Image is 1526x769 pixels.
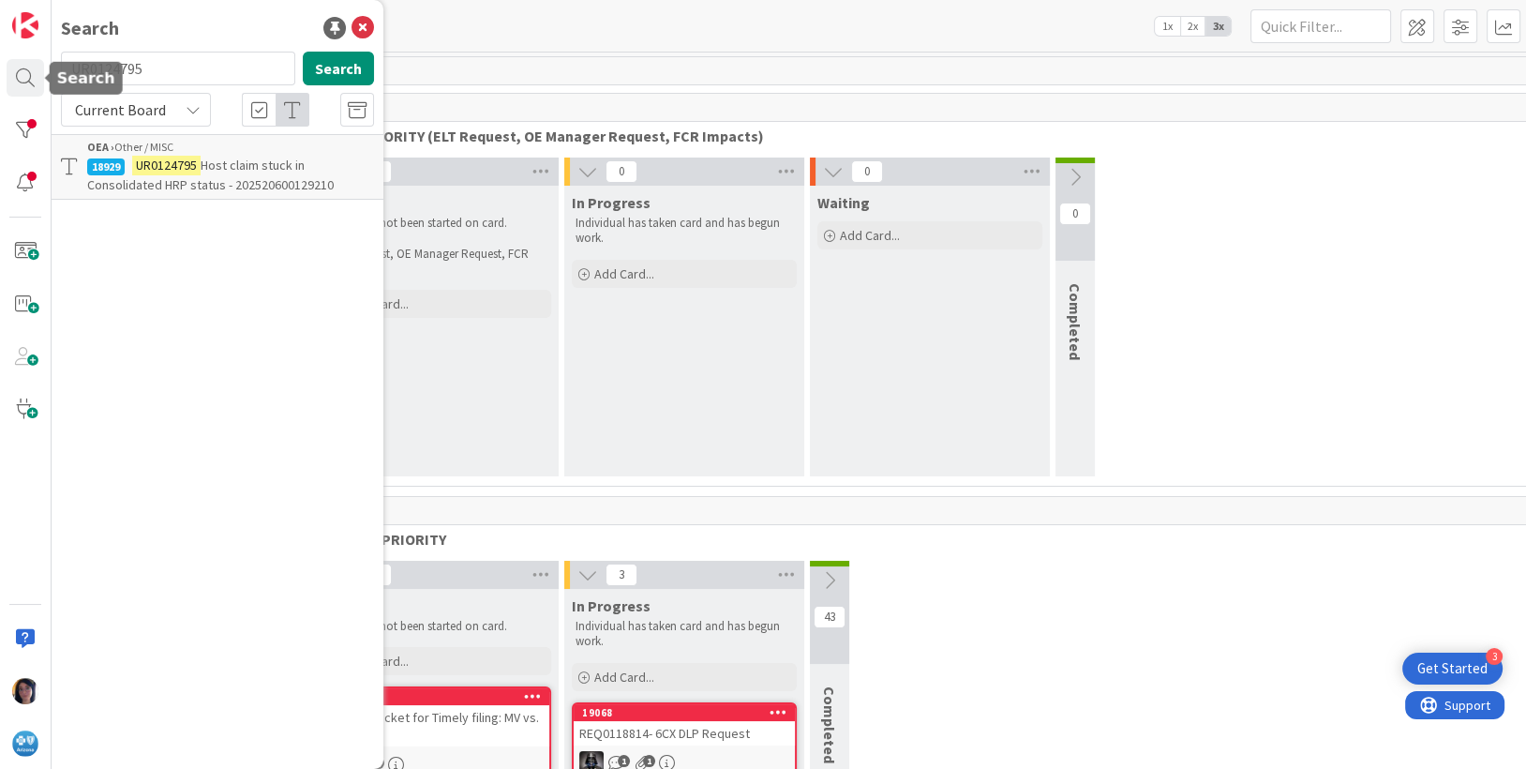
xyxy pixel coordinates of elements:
[1250,9,1391,43] input: Quick Filter...
[1066,283,1085,360] span: Completed
[1180,17,1205,36] span: 2x
[52,134,383,200] a: OEA ›Other / MISC18929UR0124795Host claim stuck in Consolidated HRP status - 202520600129210
[328,688,549,746] div: 17821Create Ticket for Timely filing: MV vs. HRP
[1417,659,1488,678] div: Get Started
[12,731,38,757] img: avatar
[606,564,637,586] span: 3
[851,160,883,183] span: 0
[576,619,793,650] p: Individual has taken card and has begun work.
[57,69,115,87] h5: Search
[337,690,549,703] div: 17821
[594,265,654,282] span: Add Card...
[582,706,795,719] div: 19068
[1155,17,1180,36] span: 1x
[594,669,654,686] span: Add Card...
[61,14,119,42] div: Search
[574,704,795,721] div: 19068
[87,157,334,193] span: Host claim stuck in Consolidated HRP status - 202520600129210
[87,139,374,156] div: Other / MISC
[330,216,547,231] p: Work has not been started on card.
[328,688,549,705] div: 17821
[75,100,166,119] span: Current Board
[1402,653,1503,685] div: Open Get Started checklist, remaining modules: 3
[328,705,549,746] div: Create Ticket for Timely filing: MV vs. HRP
[840,227,900,244] span: Add Card...
[61,52,295,85] input: Search for title...
[12,12,38,38] img: Visit kanbanzone.com
[87,158,125,175] div: 18929
[618,755,630,767] span: 1
[330,619,547,634] p: Work has not been started on card.
[330,247,547,278] p: ELT Request, OE Manager Request, FCR Impacts
[643,755,655,767] span: 1
[303,52,374,85] button: Search
[814,606,845,628] span: 43
[572,193,651,212] span: In Progress
[87,140,114,154] b: OEA ›
[817,193,870,212] span: Waiting
[132,156,201,175] mark: UR0124795
[1059,203,1091,225] span: 0
[1205,17,1231,36] span: 3x
[576,216,793,247] p: Individual has taken card and has begun work.
[1486,648,1503,665] div: 3
[572,596,651,615] span: In Progress
[606,160,637,183] span: 0
[574,704,795,746] div: 19068REQ0118814- 6CX DLP Request
[322,530,1524,549] span: NORMAL PRIORITY
[574,721,795,746] div: REQ0118814- 6CX DLP Request
[820,686,839,763] span: Completed
[12,678,38,704] img: TC
[322,127,1524,145] span: HIGH PRIORITY (ELT Request, OE Manager Request, FCR Impacts)
[39,3,85,25] span: Support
